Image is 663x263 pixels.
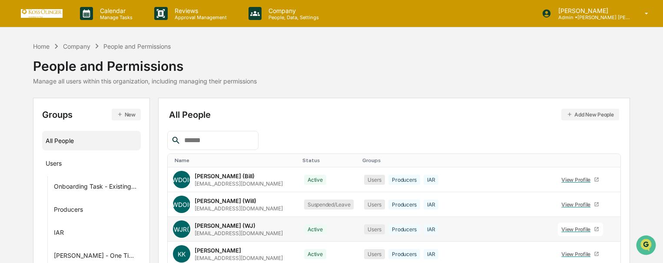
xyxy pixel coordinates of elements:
p: Admin • [PERSON_NAME] [PERSON_NAME] Consulting, LLC [551,14,632,20]
div: View Profile [561,176,594,183]
span: Preclearance [17,194,56,203]
span: Attestations [72,194,108,203]
img: 1746055101610-c473b297-6a78-478c-a979-82029cc54cd1 [9,83,24,99]
div: View Profile [561,226,594,233]
div: [PERSON_NAME] (Bill) [195,173,255,180]
img: 8933085812038_c878075ebb4cc5468115_72.jpg [18,83,34,99]
div: Toggle SortBy [302,157,355,163]
button: Start new chat [148,86,158,96]
img: logo [21,9,63,17]
div: View Profile [561,201,594,208]
input: Clear [23,56,143,65]
div: Onboarding Task - Existing Users [54,183,137,193]
span: Pylon [86,199,105,205]
img: Jack Rasmussen [9,127,23,140]
div: Toggle SortBy [556,157,605,163]
span: WDOI( [172,201,191,208]
div: Groups [42,109,141,120]
a: View Profile [558,173,603,186]
span: [DATE] [77,158,95,165]
div: View Profile [561,251,594,257]
span: [DATE] [77,135,95,142]
div: Active [304,175,326,185]
div: Company [63,43,90,50]
div: Users [364,249,385,259]
div: [PERSON_NAME] (WJ) [195,222,255,229]
div: Users [364,224,385,234]
div: IAR [54,229,64,239]
span: [PERSON_NAME] [27,158,70,165]
p: Company [262,7,323,14]
div: Producers [388,249,420,259]
div: [PERSON_NAME] - One Time Task [54,252,137,262]
p: Calendar [93,7,137,14]
a: View Profile [558,198,603,211]
div: [EMAIL_ADDRESS][DOMAIN_NAME] [195,180,283,187]
p: Manage Tasks [93,14,137,20]
div: Users [364,200,385,210]
div: IAR [424,249,438,259]
a: 🖐️Preclearance [5,191,60,206]
a: 🗄️Attestations [60,191,111,206]
p: Reviews [168,7,231,14]
div: All People [46,133,137,148]
span: WJR( [174,226,189,233]
div: Producers [388,200,420,210]
div: Home [33,43,50,50]
div: Users [46,160,62,170]
div: IAR [424,175,438,185]
div: Suspended/Leave [304,200,354,210]
a: View Profile [558,223,603,236]
div: People and Permissions [103,43,171,50]
div: Users [364,175,385,185]
button: Add New People [561,109,619,120]
div: Active [304,249,326,259]
div: [EMAIL_ADDRESS][DOMAIN_NAME] [195,205,283,212]
div: [PERSON_NAME] (Will) [195,197,256,204]
span: • [72,158,75,165]
p: People, Data, Settings [262,14,323,20]
div: Active [304,224,326,234]
div: Past conversations [9,113,58,120]
a: View Profile [558,247,603,261]
div: All People [169,109,619,120]
div: Producers [388,224,420,234]
div: [PERSON_NAME] [195,247,241,254]
div: Toggle SortBy [362,157,549,163]
div: Manage all users within this organization, including managing their permissions [33,77,257,85]
img: Greenboard [9,9,26,26]
div: We're available if you need us! [39,92,119,99]
span: • [72,135,75,142]
img: 1746055101610-c473b297-6a78-478c-a979-82029cc54cd1 [17,135,24,142]
div: IAR [424,200,438,210]
div: Producers [54,206,83,216]
div: Toggle SortBy [175,157,295,163]
div: IAR [424,224,438,234]
div: Start new chat [39,83,143,92]
p: Approval Management [168,14,231,20]
div: People and Permissions [33,51,257,74]
div: [EMAIL_ADDRESS][DOMAIN_NAME] [195,230,283,236]
span: [PERSON_NAME] [27,135,70,142]
iframe: Open customer support [635,234,659,258]
img: Emily Lusk [9,150,23,164]
button: New [112,109,141,120]
p: [PERSON_NAME] [551,7,632,14]
div: Toggle SortBy [615,157,617,163]
button: See all [135,111,158,122]
div: Producers [388,175,420,185]
p: How can we help? [9,35,158,49]
span: WDOI( [172,176,191,183]
div: [EMAIL_ADDRESS][DOMAIN_NAME] [195,255,283,261]
span: KK [178,250,186,258]
a: Powered byPylon [61,198,105,205]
